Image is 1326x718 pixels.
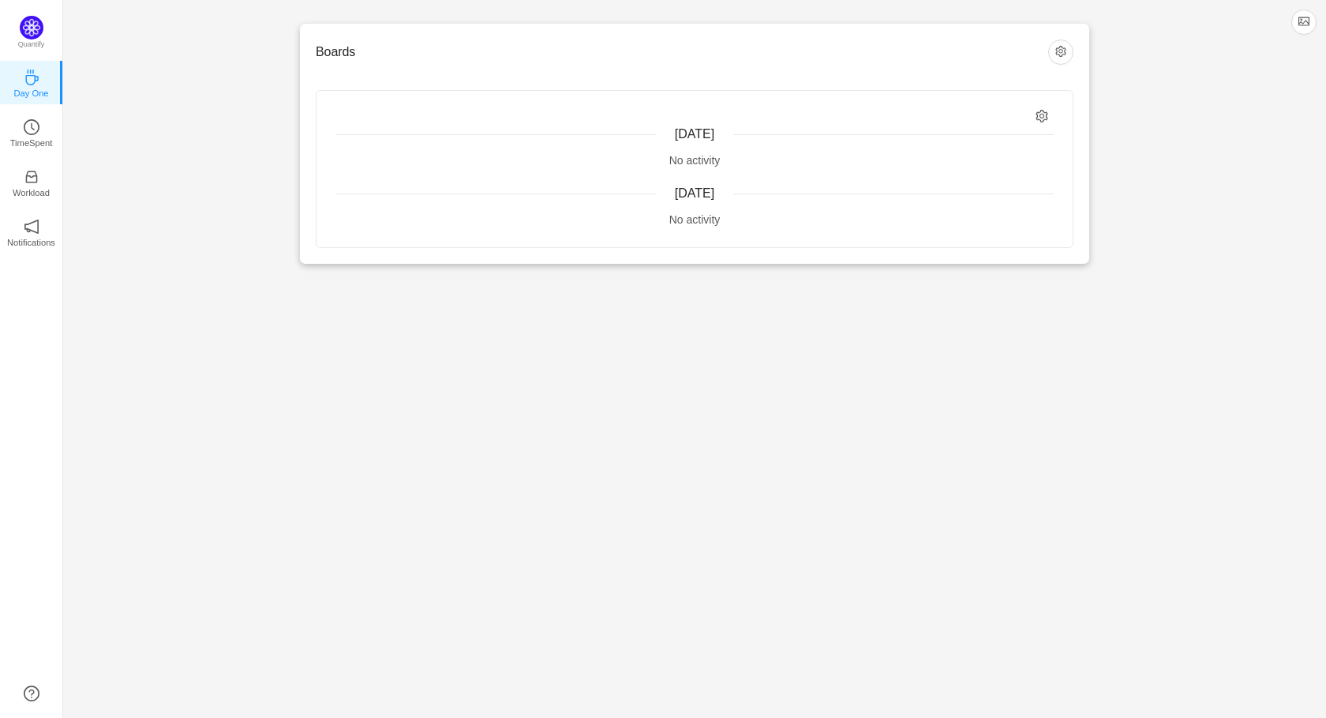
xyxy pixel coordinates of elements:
[24,224,39,239] a: icon: notificationNotifications
[1291,9,1317,35] button: icon: picture
[24,74,39,90] a: icon: coffeeDay One
[335,212,1054,228] div: No activity
[10,136,53,150] p: TimeSpent
[1048,39,1073,65] button: icon: setting
[675,127,714,141] span: [DATE]
[20,16,43,39] img: Quantify
[24,686,39,701] a: icon: question-circle
[18,39,45,51] p: Quantify
[13,86,48,100] p: Day One
[7,235,55,250] p: Notifications
[1036,110,1049,123] i: icon: setting
[24,124,39,140] a: icon: clock-circleTimeSpent
[675,186,714,200] span: [DATE]
[13,186,50,200] p: Workload
[24,219,39,235] i: icon: notification
[24,70,39,85] i: icon: coffee
[335,152,1054,169] div: No activity
[24,119,39,135] i: icon: clock-circle
[316,44,1048,60] h3: Boards
[24,174,39,190] a: icon: inboxWorkload
[24,169,39,185] i: icon: inbox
